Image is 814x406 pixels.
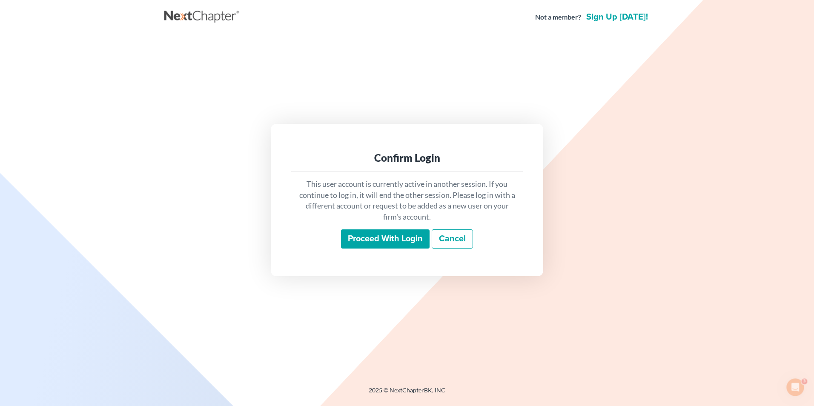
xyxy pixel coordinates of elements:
div: 2025 © NextChapterBK, INC [164,386,650,401]
a: Cancel [432,229,473,249]
p: This user account is currently active in another session. If you continue to log in, it will end ... [298,179,516,223]
strong: Not a member? [535,12,581,22]
div: Confirm Login [298,151,516,165]
iframe: Intercom live chat [785,377,805,397]
a: Sign up [DATE]! [585,13,650,21]
span: 3 [803,377,809,384]
input: Proceed with login [341,229,430,249]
